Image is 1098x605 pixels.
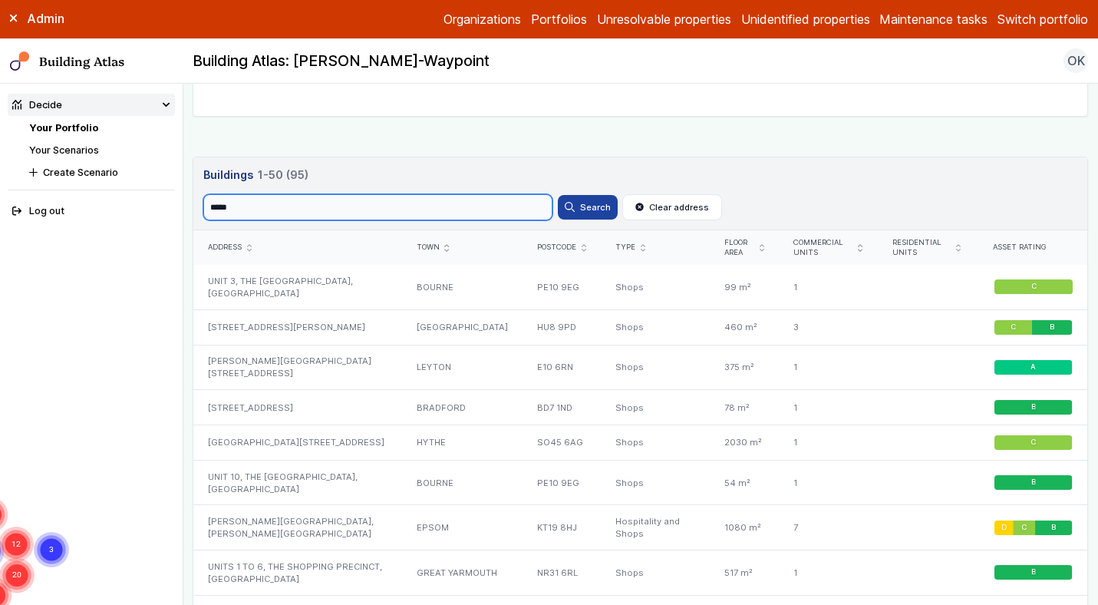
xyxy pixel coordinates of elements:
div: 1 [779,390,878,425]
div: HU8 9PD [523,309,601,345]
a: Unidentified properties [741,10,870,28]
span: OK [1067,51,1085,70]
div: 517 m² [709,550,779,595]
div: Shops [601,265,709,309]
div: Commercial units [793,238,862,258]
div: Decide [12,98,62,112]
div: PE10 9EG [523,265,601,309]
div: LEYTON [402,345,523,390]
button: Switch portfolio [997,10,1088,28]
div: Shops [601,390,709,425]
div: 460 m² [709,309,779,345]
div: KT19 8HJ [523,505,601,550]
span: C [1030,438,1036,448]
div: PE10 9EG [523,460,601,505]
button: OK [1063,48,1088,73]
div: 54 m² [709,460,779,505]
a: [STREET_ADDRESS][PERSON_NAME][GEOGRAPHIC_DATA]HU8 9PDShops460 m²3CB [193,309,1087,345]
span: B [1031,567,1036,577]
div: UNIT 3, THE [GEOGRAPHIC_DATA], [GEOGRAPHIC_DATA] [193,265,401,309]
div: SO45 6AG [523,425,601,461]
div: Type [615,243,694,253]
div: 78 m² [709,390,779,425]
div: Shops [601,425,709,461]
span: C [1030,283,1036,293]
div: [GEOGRAPHIC_DATA][STREET_ADDRESS] [193,425,401,461]
a: Your Scenarios [29,144,99,156]
div: Shops [601,345,709,390]
a: [PERSON_NAME][GEOGRAPHIC_DATA][STREET_ADDRESS]LEYTONE10 6RNShops375 m²1A [193,345,1087,390]
div: 99 m² [709,265,779,309]
div: Town [417,243,508,253]
a: Unresolvable properties [597,10,731,28]
div: [PERSON_NAME][GEOGRAPHIC_DATA][STREET_ADDRESS] [193,345,401,390]
a: Maintenance tasks [879,10,988,28]
button: Log out [8,200,175,223]
a: [STREET_ADDRESS]BRADFORDBD7 1NDShops78 m²1B [193,390,1087,425]
div: 1 [779,345,878,390]
div: 1 [779,460,878,505]
a: UNIT 3, THE [GEOGRAPHIC_DATA], [GEOGRAPHIC_DATA]BOURNEPE10 9EGShops99 m²1C [193,265,1087,309]
button: Search [558,195,618,220]
div: 3 [779,309,878,345]
a: Portfolios [531,10,587,28]
div: 375 m² [709,345,779,390]
a: [PERSON_NAME][GEOGRAPHIC_DATA], [PERSON_NAME][GEOGRAPHIC_DATA]EPSOMKT19 8HJHospitality and Shops1... [193,505,1087,550]
a: [GEOGRAPHIC_DATA][STREET_ADDRESS]HYTHESO45 6AGShops2030 m²1C [193,425,1087,461]
div: 1080 m² [709,505,779,550]
span: A [1030,362,1036,372]
div: Shops [601,309,709,345]
span: 1-50 (95) [258,167,308,183]
div: 1 [779,425,878,461]
span: C [1011,322,1016,332]
div: Hospitality and Shops [601,505,709,550]
div: Shops [601,460,709,505]
a: Organizations [443,10,521,28]
div: Asset rating [993,243,1073,253]
div: [PERSON_NAME][GEOGRAPHIC_DATA], [PERSON_NAME][GEOGRAPHIC_DATA] [193,505,401,550]
span: D [1001,523,1006,533]
h2: Building Atlas: [PERSON_NAME]-Waypoint [193,51,490,71]
div: Residential units [892,238,961,258]
span: B [1052,523,1057,533]
div: UNIT 10, THE [GEOGRAPHIC_DATA], [GEOGRAPHIC_DATA] [193,460,401,505]
div: BOURNE [402,460,523,505]
div: GREAT YARMOUTH [402,550,523,595]
div: [GEOGRAPHIC_DATA] [402,309,523,345]
span: C [1021,523,1027,533]
div: [STREET_ADDRESS][PERSON_NAME] [193,309,401,345]
a: UNITS 1 TO 6, THE SHOPPING PRECINCT, [GEOGRAPHIC_DATA]GREAT YARMOUTHNR31 6RLShops517 m²1B [193,550,1087,595]
div: 2030 m² [709,425,779,461]
div: 1 [779,265,878,309]
div: BD7 1ND [523,390,601,425]
img: main-0bbd2752.svg [10,51,30,71]
div: E10 6RN [523,345,601,390]
div: Floor area [724,238,764,258]
div: 7 [779,505,878,550]
div: HYTHE [402,425,523,461]
button: Create Scenario [25,161,175,183]
div: 1 [779,550,878,595]
div: BOURNE [402,265,523,309]
span: B [1031,402,1036,412]
span: B [1031,478,1036,488]
div: NR31 6RL [523,550,601,595]
div: [STREET_ADDRESS] [193,390,401,425]
div: Postcode [537,243,586,253]
a: Your Portfolio [29,122,98,134]
a: UNIT 10, THE [GEOGRAPHIC_DATA], [GEOGRAPHIC_DATA]BOURNEPE10 9EGShops54 m²1B [193,460,1087,505]
button: Clear address [622,194,722,220]
div: Shops [601,550,709,595]
div: UNITS 1 TO 6, THE SHOPPING PRECINCT, [GEOGRAPHIC_DATA] [193,550,401,595]
div: EPSOM [402,505,523,550]
h3: Buildings [203,167,1077,183]
div: BRADFORD [402,390,523,425]
div: Address [208,243,387,253]
summary: Decide [8,94,175,116]
span: B [1050,322,1054,332]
